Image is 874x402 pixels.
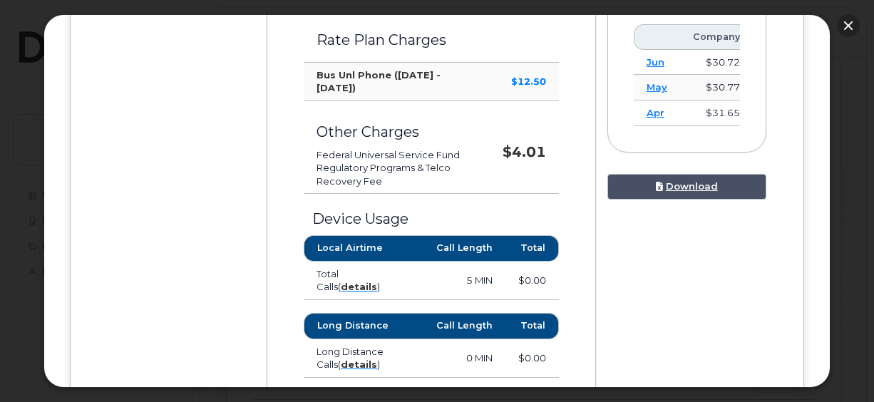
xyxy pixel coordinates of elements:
th: Call Length [407,235,505,261]
a: Apr [647,107,664,118]
th: Call Length [407,313,505,339]
strong: $4.01 [503,143,546,160]
a: details [341,281,377,292]
a: Download [607,174,766,200]
th: Total [505,235,559,261]
th: Local Airtime [304,235,407,261]
li: Regulatory Programs & Telco Recovery Fee [317,161,477,187]
td: 5 MIN [407,262,505,300]
a: details [341,359,377,370]
span: ( ) [338,281,380,292]
td: 0 MIN [407,339,505,378]
td: Long Distance Calls [304,339,407,378]
h3: Device Usage [304,211,559,227]
span: ( ) [338,359,380,370]
td: Total Calls [304,262,407,300]
td: $0.00 [505,262,559,300]
h3: Other Charges [317,124,477,140]
td: $31.65 [680,100,753,126]
th: Long Distance [304,313,407,339]
th: Total [505,313,559,339]
iframe: Messenger Launcher [812,340,863,391]
td: $0.00 [505,339,559,378]
li: Federal Universal Service Fund [317,148,477,162]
